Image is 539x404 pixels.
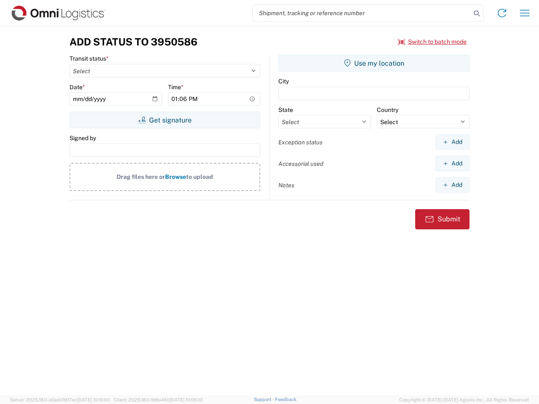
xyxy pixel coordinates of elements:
[275,397,296,402] a: Feedback
[415,209,470,229] button: Submit
[69,112,260,128] button: Get signature
[278,106,293,114] label: State
[69,134,96,142] label: Signed by
[435,177,470,193] button: Add
[399,396,529,404] span: Copyright © [DATE]-[DATE] Agistix Inc., All Rights Reserved
[77,397,110,402] span: [DATE] 10:10:00
[278,77,289,85] label: City
[168,83,184,91] label: Time
[69,55,109,62] label: Transit status
[278,181,294,189] label: Notes
[117,173,165,180] span: Drag files here or
[10,397,110,402] span: Server: 2025.18.0-a0edd1917ac
[435,134,470,150] button: Add
[165,173,186,180] span: Browse
[377,106,398,114] label: Country
[69,36,197,48] h3: Add Status to 3950586
[435,156,470,171] button: Add
[278,160,323,167] label: Accessorial used
[186,173,213,180] span: to upload
[254,397,275,402] a: Support
[253,5,471,21] input: Shipment, tracking or reference number
[398,35,467,49] button: Switch to batch mode
[278,138,323,146] label: Exception status
[170,397,203,402] span: [DATE] 10:06:13
[278,55,470,72] button: Use my location
[69,83,85,91] label: Date
[114,397,203,402] span: Client: 2025.18.0-198a450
